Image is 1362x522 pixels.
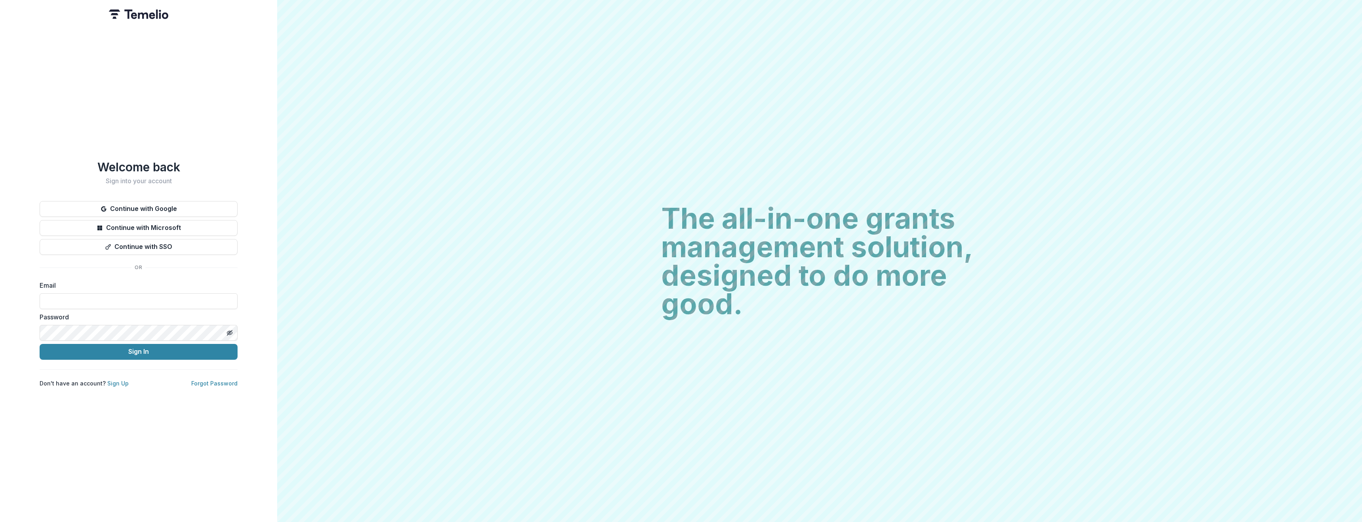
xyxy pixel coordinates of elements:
[40,220,238,236] button: Continue with Microsoft
[40,281,233,290] label: Email
[223,326,236,339] button: Toggle password visibility
[191,380,238,387] a: Forgot Password
[107,380,129,387] a: Sign Up
[40,239,238,255] button: Continue with SSO
[109,9,168,19] img: Temelio
[40,344,238,360] button: Sign In
[40,160,238,174] h1: Welcome back
[40,312,233,322] label: Password
[40,201,238,217] button: Continue with Google
[40,177,238,185] h2: Sign into your account
[40,379,129,387] p: Don't have an account?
